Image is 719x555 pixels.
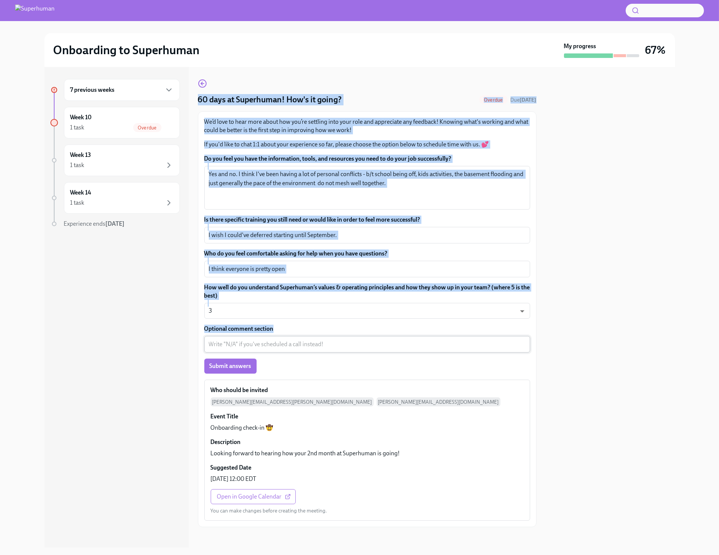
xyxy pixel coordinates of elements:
h6: Week 13 [70,151,91,159]
div: 1 task [70,123,85,132]
label: How well do you understand Superhuman’s values & operating principles and how they show up in you... [204,283,530,300]
h3: 67% [645,43,666,57]
label: Do you feel you have the information, tools, and resources you need to do your job successfully? [204,155,530,163]
a: Open in Google Calendar [211,489,296,504]
div: 3 [204,303,530,319]
p: Looking forward to hearing how your 2nd month at Superhuman is going! [211,449,400,458]
span: Overdue [479,97,507,103]
h2: Onboarding to Superhuman [53,43,200,58]
span: Submit answers [210,362,251,370]
strong: My progress [564,42,596,50]
div: 1 task [70,161,85,169]
span: Open in Google Calendar [217,493,289,500]
h6: Suggested Date [211,464,252,472]
span: Experience ends [64,220,125,227]
h6: Event Title [211,412,239,421]
span: Due [511,97,537,103]
a: Week 131 task [50,144,180,176]
label: Who do you feel comfortable asking for help when you have questions? [204,249,530,258]
h6: Description [211,438,241,446]
h6: 7 previous weeks [70,86,115,94]
p: Onboarding check-in 🤠 [211,424,274,432]
p: If you'd like to chat 1:1 about your experience so far, please choose the option below to schedul... [204,140,530,149]
textarea: I think everyone is pretty open [209,265,526,274]
strong: [DATE] [520,97,537,103]
span: [PERSON_NAME][EMAIL_ADDRESS][DOMAIN_NAME] [377,397,500,406]
h6: Week 14 [70,189,91,197]
p: You can make changes before creating the meeting. [211,507,327,514]
p: [DATE] 12:00 EDT [211,475,257,483]
span: Overdue [133,125,161,131]
a: Week 101 taskOverdue [50,107,180,138]
div: 7 previous weeks [64,79,180,101]
label: Optional comment section [204,325,530,333]
label: Is there specific training you still need or would like in order to feel more successful? [204,216,530,224]
h6: Who should be invited [211,386,268,394]
h4: 60 days at Superhuman! How's it going? [198,94,342,105]
strong: [DATE] [106,220,125,227]
button: Submit answers [204,359,257,374]
a: Week 141 task [50,182,180,214]
img: Superhuman [15,5,55,17]
textarea: I wish I could've deferred starting until September. [209,231,526,240]
textarea: Yes and no. I think I've been having a lot of personal conflicts - b/t school being off, kids act... [209,170,526,206]
div: 1 task [70,199,85,207]
span: August 20th, 2025 07:00 [511,96,537,103]
span: [PERSON_NAME][EMAIL_ADDRESS][PERSON_NAME][DOMAIN_NAME] [211,397,374,406]
h6: Week 10 [70,113,92,122]
p: We’d love to hear more about how you’re settling into your role and appreciate any feedback! Know... [204,118,530,134]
